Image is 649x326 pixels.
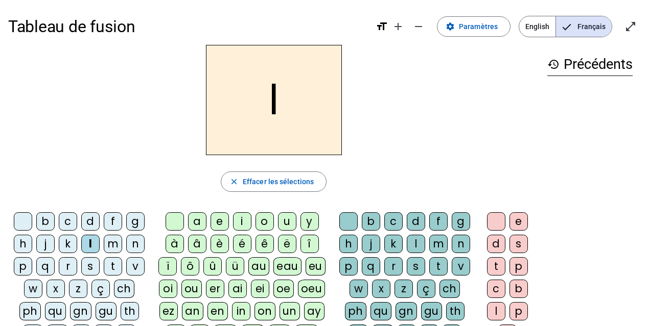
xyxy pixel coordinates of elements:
div: p [509,302,528,320]
div: p [509,257,528,275]
div: l [81,235,100,253]
div: w [350,280,368,298]
div: é [233,235,251,253]
div: ç [417,280,435,298]
mat-button-toggle-group: Language selection [519,16,612,37]
div: v [126,257,145,275]
div: t [487,257,505,275]
div: z [395,280,413,298]
div: d [81,212,100,231]
div: ez [159,302,178,320]
div: au [248,257,269,275]
div: ay [304,302,324,320]
div: t [104,257,122,275]
h2: l [206,45,342,155]
h1: Tableau de fusion [8,10,367,43]
div: on [254,302,275,320]
div: m [429,235,448,253]
div: gu [96,302,117,320]
div: ch [439,280,460,298]
div: d [487,235,505,253]
div: n [452,235,470,253]
div: t [429,257,448,275]
div: gu [421,302,442,320]
div: oi [159,280,177,298]
div: z [69,280,87,298]
div: f [104,212,122,231]
button: Entrer en plein écran [620,16,641,37]
div: o [256,212,274,231]
div: oeu [298,280,326,298]
div: gn [70,302,91,320]
div: qu [45,302,66,320]
span: Effacer les sélections [243,175,314,188]
div: k [384,235,403,253]
div: s [81,257,100,275]
div: c [487,280,505,298]
div: g [452,212,470,231]
div: à [166,235,184,253]
div: th [121,302,139,320]
div: gn [396,302,417,320]
div: b [362,212,380,231]
div: b [509,280,528,298]
div: er [206,280,224,298]
div: w [24,280,42,298]
div: ou [181,280,202,298]
div: l [487,302,505,320]
div: e [211,212,229,231]
button: Diminuer la taille de la police [408,16,429,37]
div: u [278,212,296,231]
div: ei [251,280,269,298]
div: e [509,212,528,231]
mat-icon: close [229,177,239,186]
button: Paramètres [437,16,511,37]
div: j [362,235,380,253]
div: ï [158,257,177,275]
div: r [59,257,77,275]
div: x [47,280,65,298]
mat-icon: remove [412,20,425,33]
div: ç [91,280,110,298]
div: c [59,212,77,231]
h3: Précédents [547,53,633,76]
div: a [188,212,206,231]
div: è [211,235,229,253]
div: k [59,235,77,253]
div: v [452,257,470,275]
div: ai [228,280,247,298]
mat-icon: settings [446,22,455,31]
mat-icon: open_in_full [624,20,637,33]
div: un [280,302,300,320]
div: d [407,212,425,231]
div: q [362,257,380,275]
div: f [429,212,448,231]
div: b [36,212,55,231]
div: g [126,212,145,231]
div: ph [19,302,41,320]
div: y [300,212,319,231]
div: j [36,235,55,253]
div: ph [345,302,366,320]
div: s [407,257,425,275]
span: Français [556,16,612,37]
div: c [384,212,403,231]
div: ë [278,235,296,253]
div: p [339,257,358,275]
button: Effacer les sélections [221,171,327,192]
div: p [14,257,32,275]
div: an [182,302,203,320]
div: l [407,235,425,253]
span: Paramètres [459,20,498,33]
div: en [207,302,228,320]
mat-icon: history [547,58,560,70]
div: r [384,257,403,275]
div: q [36,257,55,275]
span: English [519,16,555,37]
div: qu [370,302,391,320]
div: ü [226,257,244,275]
div: î [300,235,319,253]
div: m [104,235,122,253]
div: i [233,212,251,231]
div: s [509,235,528,253]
